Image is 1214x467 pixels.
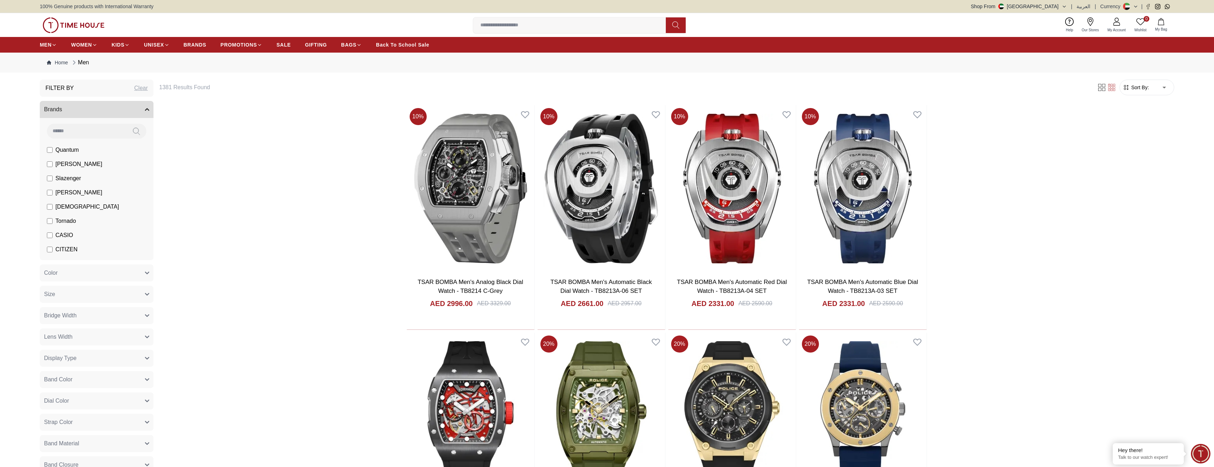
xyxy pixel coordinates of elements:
span: Display Type [44,354,76,363]
span: 10 % [540,108,557,125]
span: Our Stores [1079,27,1102,33]
input: [PERSON_NAME] [47,190,53,195]
input: Tornado [47,218,53,224]
span: | [1095,3,1096,10]
span: Sort By: [1130,84,1149,91]
span: CITIZEN [55,245,77,254]
img: United Arab Emirates [998,4,1004,9]
span: Strap Color [44,418,73,426]
h4: AED 2331.00 [691,299,734,308]
input: [DEMOGRAPHIC_DATA] [47,204,53,210]
span: 0 [1144,16,1149,22]
span: Wishlist [1132,27,1149,33]
button: Dial Color [40,392,153,409]
span: Quantum [55,146,79,154]
span: MEN [40,41,52,48]
span: BAGS [341,41,356,48]
span: UNISEX [144,41,164,48]
div: Currency [1100,3,1123,10]
img: TSAR BOMBA Men's Automatic Red Dial Watch - TB8213A-04 SET [668,105,796,272]
button: Brands [40,101,153,118]
a: SALE [276,38,291,51]
button: Lens Width [40,328,153,345]
a: GIFTING [305,38,327,51]
a: TSAR BOMBA Men's Automatic Blue Dial Watch - TB8213A-03 SET [799,105,927,272]
input: CITIZEN [47,247,53,252]
span: WOMEN [71,41,92,48]
button: Size [40,286,153,303]
div: AED 3329.00 [477,299,511,308]
nav: Breadcrumb [40,53,1174,73]
span: 10 % [802,108,819,125]
a: Home [47,59,68,66]
a: TSAR BOMBA Men's Automatic Red Dial Watch - TB8213A-04 SET [677,279,787,295]
a: Instagram [1155,4,1160,9]
a: KIDS [112,38,130,51]
div: AED 2590.00 [738,299,772,308]
span: Lens Width [44,333,72,341]
span: GUESS [55,259,75,268]
span: [PERSON_NAME] [55,160,102,168]
button: Strap Color [40,414,153,431]
span: Tornado [55,217,76,225]
span: [DEMOGRAPHIC_DATA] [55,203,119,211]
a: Back To School Sale [376,38,429,51]
span: | [1141,3,1143,10]
a: TSAR BOMBA Men's Automatic Blue Dial Watch - TB8213A-03 SET [807,279,918,295]
div: Clear [134,84,148,92]
a: BRANDS [184,38,206,51]
span: Dial Color [44,397,69,405]
img: TSAR BOMBA Men's Analog Black Dial Watch - TB8214 C-Grey [407,105,534,272]
h4: AED 2996.00 [430,299,473,308]
h6: 1381 Results Found [159,83,1088,92]
h4: AED 2661.00 [561,299,603,308]
span: Size [44,290,55,299]
button: العربية [1077,3,1090,10]
a: PROMOTIONS [221,38,263,51]
button: Sort By: [1123,84,1149,91]
button: Color [40,264,153,281]
div: Men [71,58,89,67]
a: Help [1062,16,1078,34]
span: Help [1063,27,1076,33]
span: 20 % [671,336,688,353]
span: Slazenger [55,174,81,183]
span: Brands [44,105,62,114]
a: MEN [40,38,57,51]
span: GIFTING [305,41,327,48]
a: BAGS [341,38,362,51]
span: Band Color [44,375,72,384]
a: Whatsapp [1165,4,1170,9]
span: SALE [276,41,291,48]
span: KIDS [112,41,124,48]
button: Band Color [40,371,153,388]
span: My Bag [1152,27,1170,32]
img: TSAR BOMBA Men's Automatic Black Dial Watch - TB8213A-06 SET [538,105,665,272]
a: UNISEX [144,38,169,51]
p: Talk to our watch expert! [1118,455,1178,461]
span: Bridge Width [44,311,77,320]
a: Our Stores [1078,16,1103,34]
input: Quantum [47,147,53,153]
input: Slazenger [47,176,53,181]
input: [PERSON_NAME] [47,161,53,167]
div: Hey there! [1118,447,1178,454]
button: My Bag [1151,17,1171,33]
span: My Account [1105,27,1129,33]
span: Back To School Sale [376,41,429,48]
span: 20 % [540,336,557,353]
h3: Filter By [45,84,74,92]
span: 20 % [802,336,819,353]
a: 0Wishlist [1130,16,1151,34]
span: Color [44,269,58,277]
span: BRANDS [184,41,206,48]
span: 100% Genuine products with International Warranty [40,3,153,10]
span: Band Material [44,439,79,448]
div: AED 2957.00 [608,299,641,308]
a: TSAR BOMBA Men's Analog Black Dial Watch - TB8214 C-Grey [417,279,523,295]
a: Facebook [1145,4,1151,9]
